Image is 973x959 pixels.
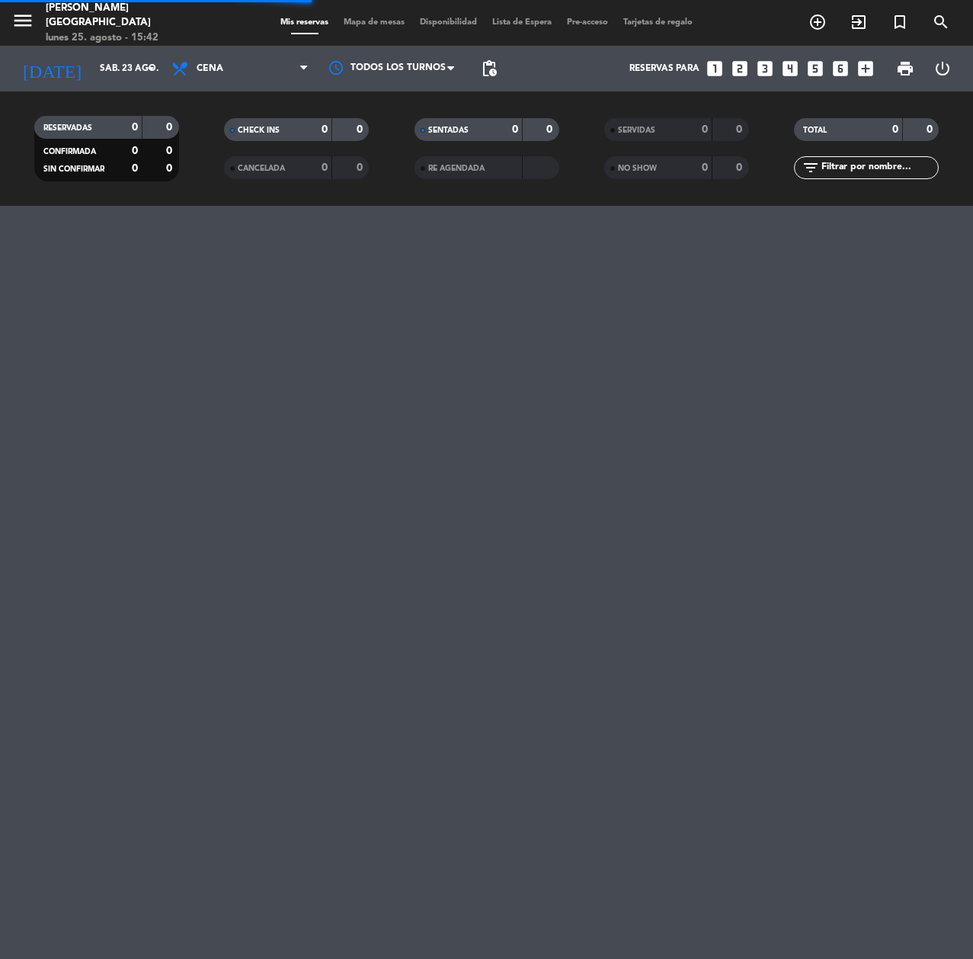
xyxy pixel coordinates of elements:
i: looks_5 [805,59,825,79]
div: [PERSON_NAME][GEOGRAPHIC_DATA] [46,1,232,30]
strong: 0 [512,124,518,135]
div: LOG OUT [924,46,962,91]
strong: 0 [357,124,366,135]
span: Cena [197,63,223,74]
i: add_circle_outline [808,13,827,31]
strong: 0 [892,124,898,135]
span: print [896,59,914,78]
strong: 0 [132,146,138,156]
span: CANCELADA [238,165,285,172]
span: Pre-acceso [559,18,616,27]
span: Mapa de mesas [336,18,412,27]
span: Lista de Espera [485,18,559,27]
i: power_settings_new [933,59,952,78]
i: looks_one [705,59,725,79]
span: Tarjetas de regalo [616,18,700,27]
i: add_box [856,59,875,79]
span: RE AGENDADA [428,165,485,172]
div: lunes 25. agosto - 15:42 [46,30,232,46]
strong: 0 [927,124,936,135]
span: SERVIDAS [618,127,655,134]
input: Filtrar por nombre... [820,159,938,176]
span: CONFIRMADA [43,148,96,156]
span: Reservas para [629,63,699,74]
i: exit_to_app [850,13,868,31]
span: SIN CONFIRMAR [43,165,104,173]
button: menu [11,9,34,37]
i: arrow_drop_down [142,59,160,78]
strong: 0 [166,122,175,133]
i: filter_list [802,159,820,177]
span: pending_actions [480,59,498,78]
strong: 0 [546,124,555,135]
strong: 0 [322,162,328,173]
strong: 0 [166,146,175,156]
span: CHECK INS [238,127,280,134]
i: looks_6 [831,59,850,79]
strong: 0 [132,122,138,133]
span: Disponibilidad [412,18,485,27]
strong: 0 [702,124,708,135]
i: menu [11,9,34,32]
strong: 0 [166,163,175,174]
span: TOTAL [803,127,827,134]
i: search [932,13,950,31]
strong: 0 [702,162,708,173]
strong: 0 [132,163,138,174]
i: looks_two [730,59,750,79]
strong: 0 [736,124,745,135]
span: SENTADAS [428,127,469,134]
strong: 0 [322,124,328,135]
span: Mis reservas [273,18,336,27]
span: RESERVADAS [43,124,92,132]
i: turned_in_not [891,13,909,31]
strong: 0 [357,162,366,173]
i: [DATE] [11,52,92,85]
strong: 0 [736,162,745,173]
i: looks_4 [780,59,800,79]
i: looks_3 [755,59,775,79]
span: NO SHOW [618,165,657,172]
